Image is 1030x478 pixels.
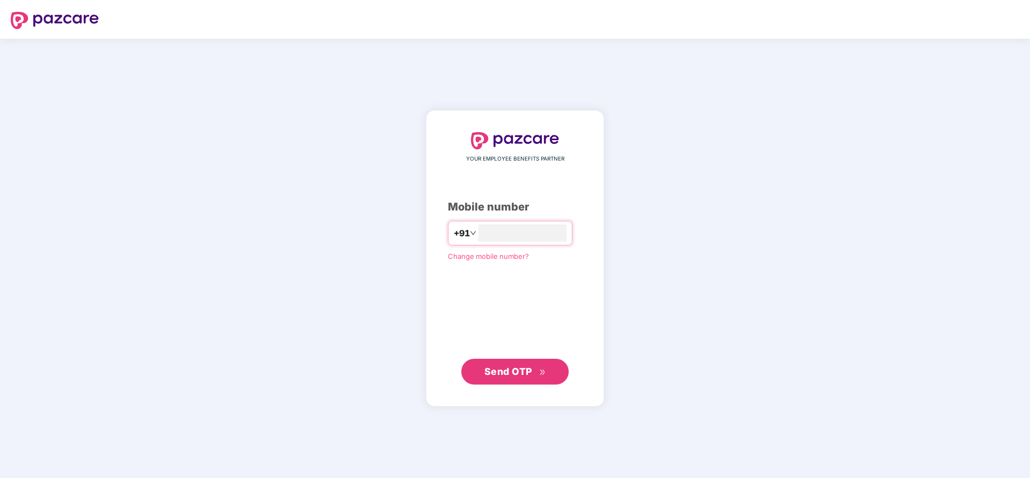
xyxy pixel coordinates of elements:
[11,12,99,29] img: logo
[484,366,532,377] span: Send OTP
[470,230,476,236] span: down
[539,369,546,376] span: double-right
[448,199,582,215] div: Mobile number
[471,132,559,149] img: logo
[454,227,470,240] span: +91
[461,359,569,385] button: Send OTPdouble-right
[466,155,564,163] span: YOUR EMPLOYEE BENEFITS PARTNER
[448,252,529,260] a: Change mobile number?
